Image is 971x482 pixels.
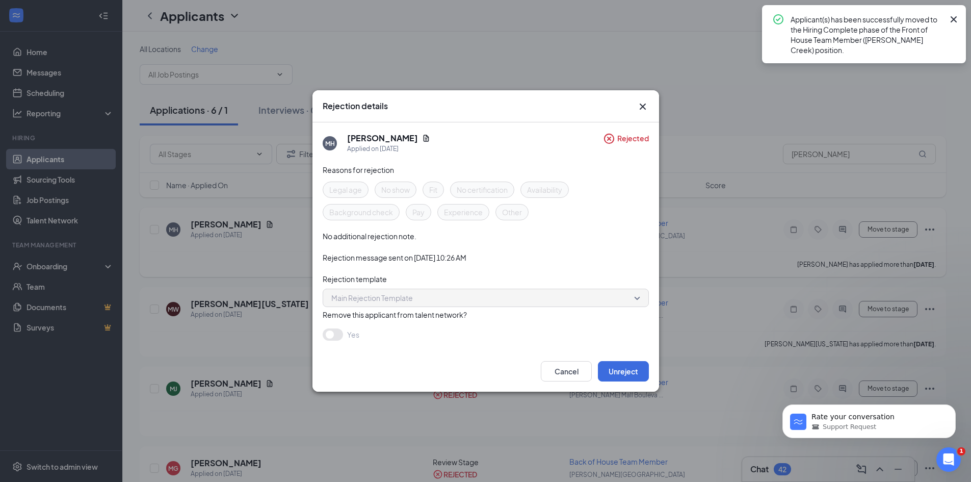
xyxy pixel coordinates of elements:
[323,165,394,174] span: Reasons for rejection
[325,139,334,148] div: MH
[347,328,359,341] span: Yes
[948,13,960,26] svg: Cross
[637,100,649,113] svg: Cross
[791,13,943,55] div: Applicant(s) has been successfully moved to the Hiring Complete phase of the Front of House Team ...
[457,184,508,195] span: No certification
[957,447,965,455] span: 1
[323,310,467,319] span: Remove this applicant from talent network?
[936,447,961,472] iframe: Intercom live chat
[541,361,592,382] button: Cancel
[381,184,410,195] span: No show
[637,100,649,113] button: Close
[323,253,466,262] span: Rejection message sent on [DATE] 10:26 AM
[347,144,430,154] div: Applied on [DATE]
[323,274,387,284] span: Rejection template
[603,133,615,145] svg: CircleCross
[412,207,425,218] span: Pay
[767,383,971,454] iframe: Intercom notifications message
[598,361,649,382] button: Unreject
[323,232,416,241] span: No additional rejection note.
[502,207,522,218] span: Other
[527,184,562,195] span: Availability
[329,184,362,195] span: Legal age
[444,207,483,218] span: Experience
[329,207,393,218] span: Background check
[331,290,413,306] span: Main Rejection Template
[617,133,649,154] span: Rejected
[323,100,388,112] h3: Rejection details
[429,184,437,195] span: Fit
[422,134,430,142] svg: Document
[772,13,784,26] svg: CheckmarkCircle
[347,133,418,144] h5: [PERSON_NAME]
